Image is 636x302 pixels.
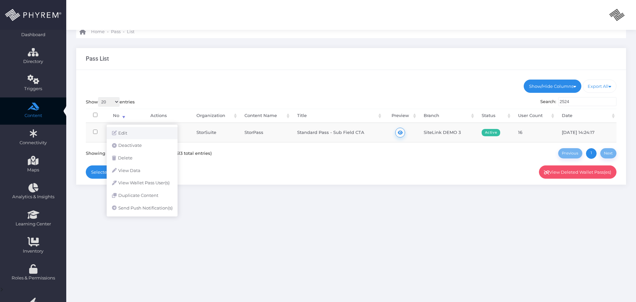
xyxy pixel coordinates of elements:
[127,26,134,38] a: List
[106,29,110,35] li: -
[482,129,501,136] span: Active
[540,97,617,106] label: Search:
[4,194,62,200] span: Analytics & Insights
[556,109,617,123] th: Date: activate to sort column ascending
[91,29,105,35] span: Home
[86,55,109,62] h3: Pass List
[291,109,383,123] th: Title: activate to sort column ascending
[418,109,475,123] th: Branch: activate to sort column ascending
[98,97,120,107] select: Showentries
[583,80,617,93] a: Export All
[86,97,135,107] label: Show entries
[105,123,127,142] td: 1
[512,123,556,142] td: 16
[476,109,512,123] th: Status: activate to sort column ascending
[86,165,118,179] a: Selected
[86,147,212,156] div: Showing 1 to 1 of 1 entries (filtered from 1,513 total entries)
[111,29,121,35] span: Pass
[122,29,126,35] li: -
[107,152,178,164] a: Delete
[238,123,291,142] td: StorPass
[556,123,617,142] td: [DATE] 14:24:17
[539,165,617,179] a: View Deleted Wallet Pass(es)
[4,112,62,119] span: Content
[190,123,239,142] td: StorSuite
[21,31,45,38] span: Dashboard
[524,80,581,93] a: Show/Hide Columns
[238,109,291,123] th: Content Name: activate to sort column ascending
[4,140,62,146] span: Connectivity
[107,164,178,177] a: View Data
[4,248,62,255] span: Inventory
[79,26,105,38] a: Home
[383,109,418,123] th: Preview: activate to sort column ascending
[190,109,239,123] th: Organization: activate to sort column ascending
[105,109,127,123] th: No: activate to sort column ascending
[107,189,178,202] a: Duplicate Content
[107,177,178,189] a: View Wallet Pass User(s)
[558,97,616,106] input: Search:
[107,139,178,152] a: Deactivate
[291,123,383,142] td: Standard Pass - Sub Field CTA
[4,221,62,227] span: Learning Center
[4,275,62,281] span: Roles & Permissions
[4,58,62,65] span: Directory
[27,167,39,173] span: Maps
[107,202,178,214] a: Send Push Notification(s)
[111,26,121,38] a: Pass
[4,86,62,92] span: Triggers
[127,109,190,123] th: Actions
[512,109,556,123] th: User Count: activate to sort column ascending
[418,123,475,142] td: SiteLink DEMO 3
[586,148,597,159] a: 1
[127,29,134,35] span: List
[107,127,178,140] a: Edit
